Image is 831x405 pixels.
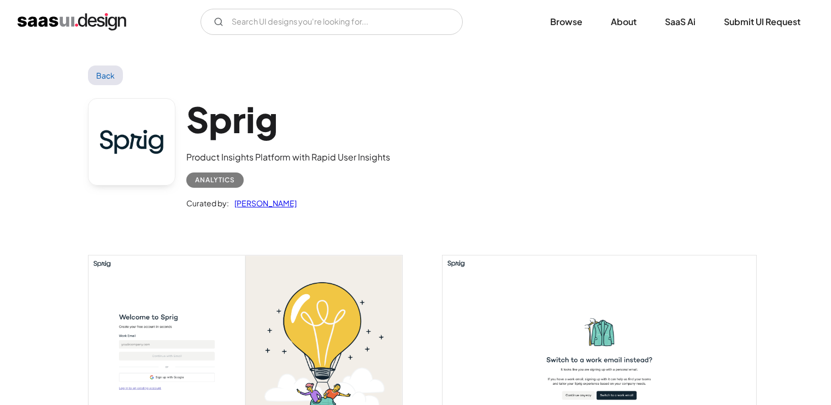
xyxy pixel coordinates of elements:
a: Browse [537,10,596,34]
h1: Sprig [186,98,390,140]
a: [PERSON_NAME] [229,196,297,210]
input: Search UI designs you're looking for... [201,9,463,35]
a: Back [88,65,123,85]
div: Product Insights Platform with Rapid User Insights [186,151,390,164]
a: Submit UI Request [711,10,814,34]
div: Curated by: [186,196,229,210]
div: Analytics [195,174,235,187]
a: SaaS Ai [652,10,709,34]
a: home [17,13,126,31]
form: Email Form [201,9,463,35]
a: About [598,10,650,34]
